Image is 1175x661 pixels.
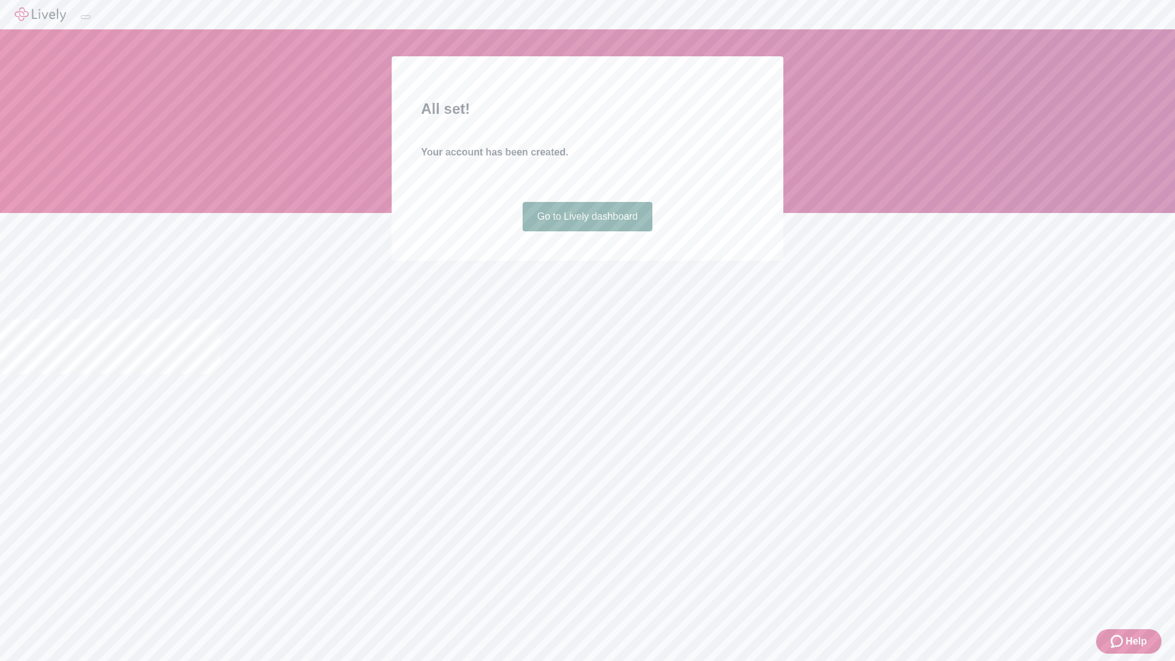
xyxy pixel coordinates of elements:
[81,15,91,19] button: Log out
[421,98,754,120] h2: All set!
[421,145,754,160] h4: Your account has been created.
[15,7,66,22] img: Lively
[1111,634,1125,649] svg: Zendesk support icon
[1125,634,1147,649] span: Help
[1096,629,1162,654] button: Zendesk support iconHelp
[523,202,653,231] a: Go to Lively dashboard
